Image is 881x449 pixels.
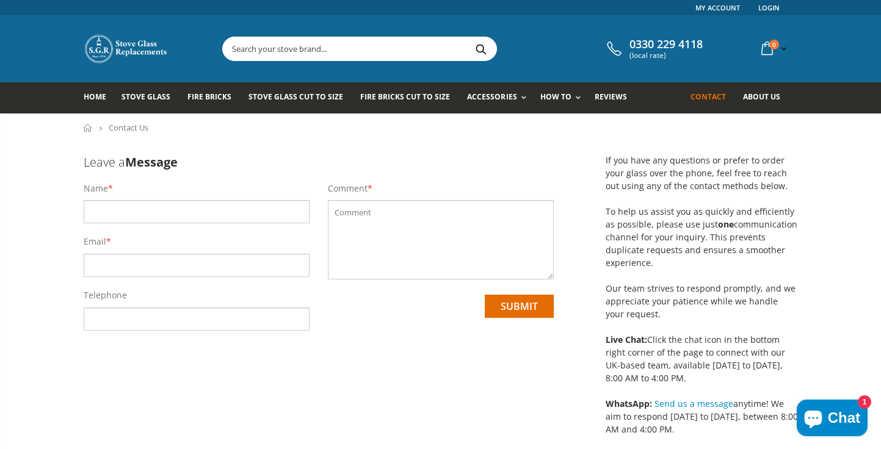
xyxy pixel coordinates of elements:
[467,82,532,113] a: Accessories
[109,122,148,133] span: Contact Us
[248,92,343,102] span: Stove Glass Cut To Size
[248,82,352,113] a: Stove Glass Cut To Size
[468,37,495,60] button: Search
[606,398,798,435] span: anytime! We aim to respond [DATE] to [DATE], between 8:00 AM and 4:00 PM.
[84,154,554,170] h3: Leave a
[595,82,636,113] a: Reviews
[743,92,780,102] span: About us
[84,34,169,64] img: Stove Glass Replacement
[606,398,652,409] strong: WhatsApp:
[125,154,178,170] b: Message
[540,92,571,102] span: How To
[84,82,115,113] a: Home
[769,40,779,49] span: 0
[691,92,726,102] span: Contact
[223,37,633,60] input: Search your stove brand...
[187,82,241,113] a: Fire Bricks
[84,182,108,195] label: Name
[743,82,789,113] a: About us
[718,218,734,230] strong: one
[606,334,647,345] strong: Live Chat:
[121,92,170,102] span: Stove Glass
[629,38,703,51] span: 0330 229 4118
[793,400,871,439] inbox-online-store-chat: Shopify online store chat
[467,92,517,102] span: Accessories
[595,92,627,102] span: Reviews
[121,82,179,113] a: Stove Glass
[360,92,450,102] span: Fire Bricks Cut To Size
[84,92,106,102] span: Home
[360,82,459,113] a: Fire Bricks Cut To Size
[756,37,789,60] a: 0
[84,124,93,132] a: Home
[84,289,127,301] label: Telephone
[691,82,735,113] a: Contact
[187,92,231,102] span: Fire Bricks
[540,82,587,113] a: How To
[606,334,785,384] span: Click the chat icon in the bottom right corner of the page to connect with our UK-based team, ava...
[328,182,368,195] label: Comment
[606,154,798,384] p: If you have any questions or prefer to order your glass over the phone, feel free to reach out us...
[604,38,703,60] a: 0330 229 4118 (local rate)
[654,398,733,409] a: Send us a message
[485,295,554,318] input: submit
[629,51,703,60] span: (local rate)
[84,235,106,248] label: Email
